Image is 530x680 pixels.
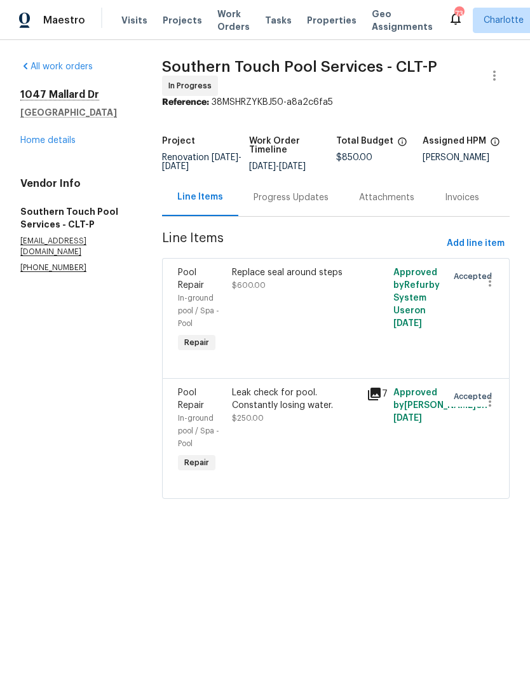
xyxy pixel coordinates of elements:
[121,14,147,27] span: Visits
[445,191,479,204] div: Invoices
[447,236,505,252] span: Add line item
[212,153,238,162] span: [DATE]
[232,386,359,412] div: Leak check for pool. Constantly losing water.
[217,8,250,33] span: Work Orders
[232,266,359,279] div: Replace seal around steps
[178,268,204,290] span: Pool Repair
[163,14,202,27] span: Projects
[178,294,219,327] span: In-ground pool / Spa - Pool
[397,137,407,153] span: The total cost of line items that have been proposed by Opendoor. This sum includes line items th...
[393,268,440,328] span: Approved by Refurby System User on
[178,414,219,447] span: In-ground pool / Spa - Pool
[265,16,292,25] span: Tasks
[359,191,414,204] div: Attachments
[454,390,497,403] span: Accepted
[162,96,510,109] div: 38MSHRZYKBJ50-a8a2c6fa5
[178,388,204,410] span: Pool Repair
[423,137,486,146] h5: Assigned HPM
[490,137,500,153] span: The hpm assigned to this work order.
[423,153,510,162] div: [PERSON_NAME]
[162,153,241,171] span: -
[20,62,93,71] a: All work orders
[367,386,386,402] div: 7
[162,232,442,255] span: Line Items
[168,79,217,92] span: In Progress
[162,59,437,74] span: Southern Touch Pool Services - CLT-P
[484,14,524,27] span: Charlotte
[20,177,132,190] h4: Vendor Info
[336,153,372,162] span: $850.00
[307,14,357,27] span: Properties
[162,137,195,146] h5: Project
[249,162,276,171] span: [DATE]
[162,98,209,107] b: Reference:
[20,205,132,231] h5: Southern Touch Pool Services - CLT-P
[43,14,85,27] span: Maestro
[454,8,463,20] div: 73
[177,191,223,203] div: Line Items
[442,232,510,255] button: Add line item
[162,153,241,171] span: Renovation
[20,136,76,145] a: Home details
[393,319,422,328] span: [DATE]
[336,137,393,146] h5: Total Budget
[393,414,422,423] span: [DATE]
[372,8,433,33] span: Geo Assignments
[279,162,306,171] span: [DATE]
[179,456,214,469] span: Repair
[393,388,487,423] span: Approved by [PERSON_NAME] on
[232,282,266,289] span: $600.00
[254,191,329,204] div: Progress Updates
[249,162,306,171] span: -
[454,270,497,283] span: Accepted
[162,162,189,171] span: [DATE]
[232,414,264,422] span: $250.00
[179,336,214,349] span: Repair
[249,137,336,154] h5: Work Order Timeline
